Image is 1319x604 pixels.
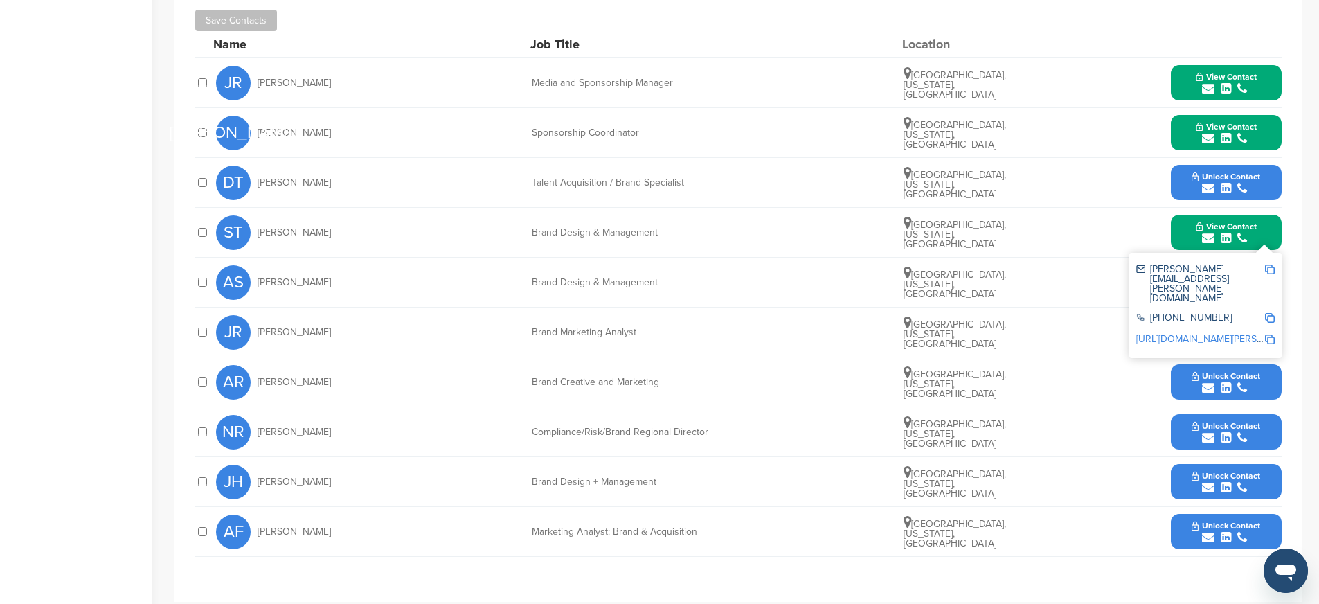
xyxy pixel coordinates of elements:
[258,427,331,437] span: [PERSON_NAME]
[1136,333,1305,345] a: [URL][DOMAIN_NAME][PERSON_NAME]
[902,38,1006,51] div: Location
[258,328,331,337] span: [PERSON_NAME]
[216,315,251,350] span: JR
[1175,411,1277,453] button: Unlock Contact
[532,178,739,188] div: Talent Acquisition / Brand Specialist
[258,278,331,287] span: [PERSON_NAME]
[1196,222,1257,231] span: View Contact
[216,515,251,549] span: AF
[532,427,739,437] div: Compliance/Risk/Brand Regional Director
[216,166,251,200] span: DT
[532,228,739,238] div: Brand Design & Management
[216,66,251,100] span: JR
[532,527,739,537] div: Marketing Analyst: Brand & Acquisition
[1175,362,1277,403] button: Unlock Contact
[532,78,739,88] div: Media and Sponsorship Manager
[216,415,251,450] span: NR
[195,10,277,31] button: Save Contacts
[1265,313,1275,323] img: Copy
[258,178,331,188] span: [PERSON_NAME]
[1192,371,1260,381] span: Unlock Contact
[216,116,251,150] span: [PERSON_NAME]
[1136,313,1264,325] div: [PHONE_NUMBER]
[1264,549,1308,593] iframe: Button to launch messaging window
[1196,122,1257,132] span: View Contact
[532,377,739,387] div: Brand Creative and Marketing
[532,328,739,337] div: Brand Marketing Analyst
[216,465,251,499] span: JH
[1175,511,1277,553] button: Unlock Contact
[904,119,1006,150] span: [GEOGRAPHIC_DATA], [US_STATE], [GEOGRAPHIC_DATA]
[1265,335,1275,344] img: Copy
[1192,471,1260,481] span: Unlock Contact
[258,377,331,387] span: [PERSON_NAME]
[904,219,1006,250] span: [GEOGRAPHIC_DATA], [US_STATE], [GEOGRAPHIC_DATA]
[904,518,1006,549] span: [GEOGRAPHIC_DATA], [US_STATE], [GEOGRAPHIC_DATA]
[904,169,1006,200] span: [GEOGRAPHIC_DATA], [US_STATE], [GEOGRAPHIC_DATA]
[532,278,739,287] div: Brand Design & Management
[1175,162,1277,204] button: Unlock Contact
[1136,265,1264,303] div: [PERSON_NAME][EMAIL_ADDRESS][PERSON_NAME][DOMAIN_NAME]
[258,477,331,487] span: [PERSON_NAME]
[1265,265,1275,274] img: Copy
[216,265,251,300] span: AS
[904,319,1006,350] span: [GEOGRAPHIC_DATA], [US_STATE], [GEOGRAPHIC_DATA]
[213,38,366,51] div: Name
[532,477,739,487] div: Brand Design + Management
[532,128,739,138] div: Sponsorship Coordinator
[904,468,1006,499] span: [GEOGRAPHIC_DATA], [US_STATE], [GEOGRAPHIC_DATA]
[258,228,331,238] span: [PERSON_NAME]
[904,368,1006,400] span: [GEOGRAPHIC_DATA], [US_STATE], [GEOGRAPHIC_DATA]
[1179,212,1273,254] button: View Contact
[258,78,331,88] span: [PERSON_NAME]
[904,418,1006,450] span: [GEOGRAPHIC_DATA], [US_STATE], [GEOGRAPHIC_DATA]
[1179,62,1273,104] button: View Contact
[216,215,251,250] span: ST
[904,269,1006,300] span: [GEOGRAPHIC_DATA], [US_STATE], [GEOGRAPHIC_DATA]
[1196,72,1257,82] span: View Contact
[1192,172,1260,181] span: Unlock Contact
[530,38,738,51] div: Job Title
[904,69,1006,100] span: [GEOGRAPHIC_DATA], [US_STATE], [GEOGRAPHIC_DATA]
[1192,421,1260,431] span: Unlock Contact
[1175,461,1277,503] button: Unlock Contact
[258,527,331,537] span: [PERSON_NAME]
[216,365,251,400] span: AR
[1179,112,1273,154] button: View Contact
[1192,521,1260,531] span: Unlock Contact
